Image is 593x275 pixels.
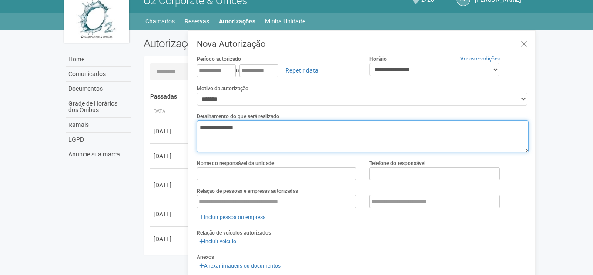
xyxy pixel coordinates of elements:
h2: Autorizações [144,37,330,50]
a: Anuncie sua marca [66,147,131,162]
a: Anexar imagens ou documentos [197,261,283,271]
a: Comunicados [66,67,131,82]
div: [DATE] [154,210,186,219]
a: Autorizações [219,15,255,27]
a: Minha Unidade [265,15,305,27]
div: a [197,63,356,78]
a: Ramais [66,118,131,133]
a: LGPD [66,133,131,147]
a: Ver as condições [460,56,500,62]
th: Data [150,105,189,119]
label: Telefone do responsável [369,159,425,167]
label: Horário [369,55,387,63]
label: Anexos [197,253,214,261]
a: Home [66,52,131,67]
label: Relação de veículos autorizados [197,229,271,237]
label: Período autorizado [197,55,241,63]
a: Grade de Horários dos Ônibus [66,96,131,118]
h4: Passadas [150,93,523,100]
a: Incluir veículo [197,237,239,246]
label: Detalhamento do que será realizado [197,113,279,120]
div: [DATE] [154,152,186,160]
label: Relação de pessoas e empresas autorizadas [197,187,298,195]
a: Repetir data [280,63,324,78]
a: Documentos [66,82,131,96]
label: Nome do responsável da unidade [197,159,274,167]
div: [DATE] [154,127,186,136]
a: Chamados [145,15,175,27]
div: [DATE] [154,181,186,189]
a: Incluir pessoa ou empresa [197,212,268,222]
a: Reservas [184,15,209,27]
h3: Nova Autorização [197,40,529,48]
label: Motivo da autorização [197,85,248,93]
div: [DATE] [154,235,186,243]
